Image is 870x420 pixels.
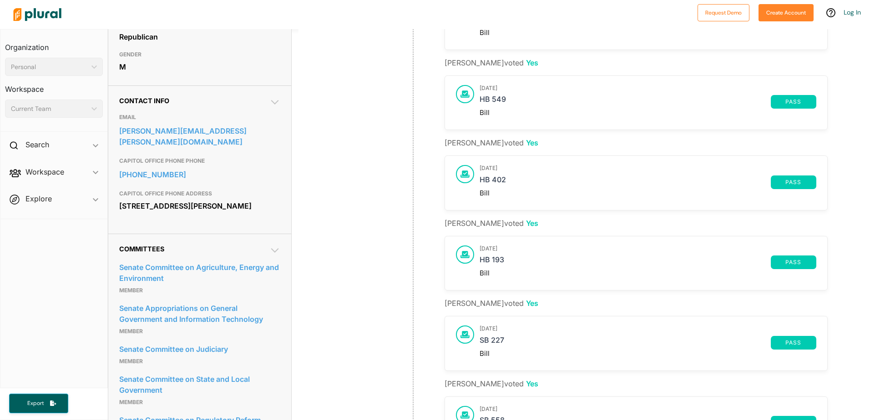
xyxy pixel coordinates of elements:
span: [PERSON_NAME] voted [445,58,538,67]
span: Yes [526,58,538,67]
div: Bill [480,29,816,37]
a: [PHONE_NUMBER] [119,168,280,181]
span: pass [776,260,811,265]
div: Current Team [11,104,88,114]
span: pass [776,99,811,105]
a: [PERSON_NAME][EMAIL_ADDRESS][PERSON_NAME][DOMAIN_NAME] [119,124,280,149]
div: Bill [480,189,816,197]
span: Yes [526,379,538,388]
span: Yes [526,299,538,308]
a: Create Account [759,7,814,17]
div: Bill [480,109,816,117]
span: [PERSON_NAME] voted [445,379,538,388]
div: M [119,60,280,74]
span: Contact Info [119,97,169,105]
p: Member [119,285,280,296]
div: Personal [11,62,88,72]
h3: [DATE] [480,406,816,412]
a: Senate Committee on Judiciary [119,342,280,356]
button: Export [9,394,68,413]
h3: CAPITOL OFFICE PHONE ADDRESS [119,188,280,199]
h3: [DATE] [480,245,816,252]
span: [PERSON_NAME] voted [445,299,538,308]
span: Yes [526,138,538,147]
div: Republican [119,30,280,44]
h3: [DATE] [480,85,816,91]
h3: Organization [5,34,103,54]
p: Member [119,356,280,367]
div: [STREET_ADDRESS][PERSON_NAME] [119,199,280,213]
a: Senate Appropriations on General Government and Information Technology [119,301,280,326]
h2: Search [25,140,49,150]
span: Export [21,400,50,407]
span: Committees [119,245,164,253]
span: Yes [526,219,538,228]
a: HB 402 [480,175,770,189]
p: Member [119,397,280,408]
h3: [DATE] [480,165,816,171]
span: pass [776,340,811,345]
a: Request Demo [698,7,749,17]
p: Member [119,326,280,337]
a: HB 549 [480,95,770,109]
a: Senate Committee on State and Local Government [119,372,280,397]
h3: GENDER [119,49,280,60]
a: SB 227 [480,336,770,350]
div: Bill [480,350,816,358]
span: [PERSON_NAME] voted [445,219,538,228]
div: Bill [480,269,816,277]
a: Senate Committee on Agriculture, Energy and Environment [119,260,280,285]
a: Log In [844,8,861,16]
a: HB 193 [480,255,770,269]
span: [PERSON_NAME] voted [445,138,538,147]
h3: Workspace [5,76,103,96]
h3: CAPITOL OFFICE PHONE PHONE [119,155,280,166]
h3: [DATE] [480,325,816,332]
button: Request Demo [698,4,749,21]
button: Create Account [759,4,814,21]
span: pass [776,180,811,185]
h3: EMAIL [119,112,280,123]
